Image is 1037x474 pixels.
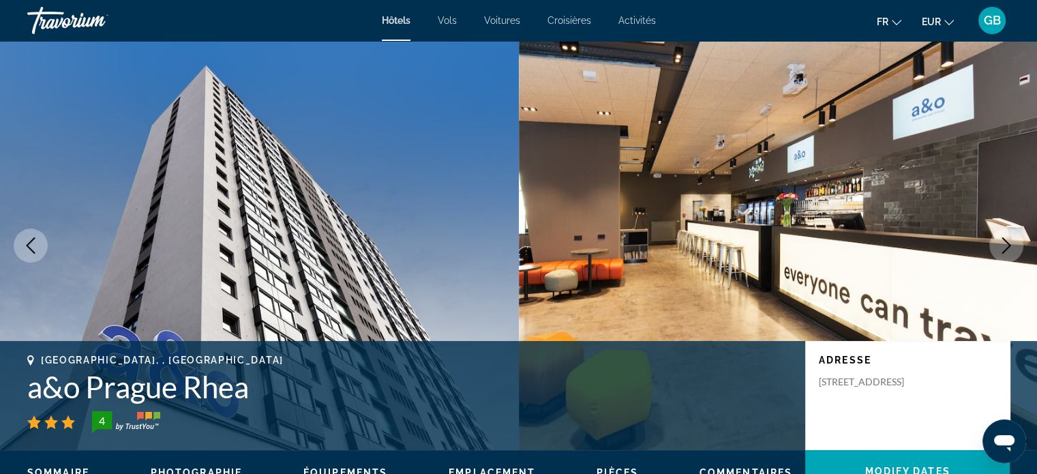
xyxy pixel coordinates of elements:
button: Next image [989,228,1023,263]
span: [GEOGRAPHIC_DATA], , [GEOGRAPHIC_DATA] [41,355,284,366]
a: Voitures [484,15,520,26]
a: Travorium [27,3,164,38]
iframe: Bouton de lancement de la fenêtre de messagerie [982,419,1026,463]
button: Change currency [922,12,954,31]
img: TrustYou guest rating badge [92,411,160,433]
div: 4 [88,413,115,429]
a: Hôtels [382,15,410,26]
a: Vols [438,15,457,26]
a: Activités [618,15,656,26]
p: [STREET_ADDRESS] [819,376,928,388]
button: User Menu [974,6,1010,35]
p: Adresse [819,355,996,366]
span: fr [877,16,888,27]
span: EUR [922,16,941,27]
span: GB [984,14,1001,27]
a: Croisières [547,15,591,26]
button: Previous image [14,228,48,263]
h1: a&o Prague Rhea [27,369,792,404]
button: Change language [877,12,901,31]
